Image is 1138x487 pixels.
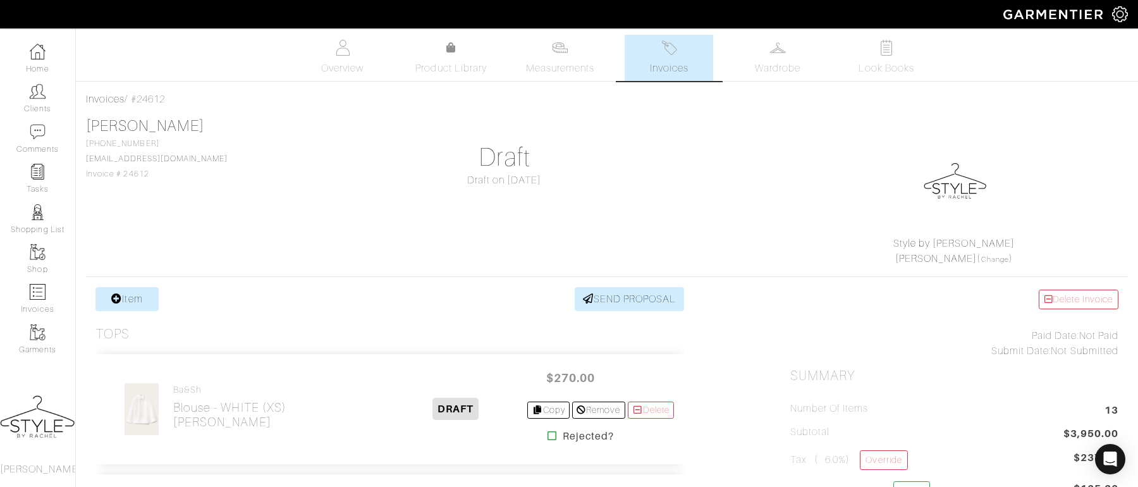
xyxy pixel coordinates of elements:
[552,40,568,56] img: measurements-466bbee1fd09ba9460f595b01e5d73f9e2bff037440d3c8f018324cb6cdf7a4a.svg
[893,238,1015,249] a: Style by [PERSON_NAME]
[30,244,46,260] img: garments-icon-b7da505a4dc4fd61783c78ac3ca0ef83fa9d6f193b1c9dc38574b1d14d53ca28.png
[790,328,1118,359] div: Not Paid Not Submitted
[650,61,688,76] span: Invoices
[30,284,46,300] img: orders-icon-0abe47150d42831381b5fb84f609e132dff9fe21cb692f30cb5eec754e2cba89.png
[1074,450,1118,465] span: $237.00
[572,402,625,419] a: Remove
[859,61,915,76] span: Look Books
[173,385,286,429] a: ba&sh Blouse - WHITE (XS)[PERSON_NAME]
[1039,290,1118,309] a: Delete Invoice
[298,35,387,81] a: Overview
[733,35,822,81] a: Wardrobe
[95,287,159,311] a: Item
[924,147,987,211] img: 1575506322011.jpg.jpg
[86,92,1128,107] div: / #24612
[1032,330,1079,342] span: Paid Date:
[30,124,46,140] img: comment-icon-a0a6a9ef722e966f86d9cbdc48e553b5cf19dbc54f86b18d962a5391bc8f6eb6.png
[1112,6,1128,22] img: gear-icon-white-bd11855cb880d31180b6d7d6211b90ccbf57a29d726f0c71d8c61bd08dd39cc2.png
[1095,444,1125,474] div: Open Intercom Messenger
[790,403,869,415] h5: Number of Items
[526,61,595,76] span: Measurements
[625,35,713,81] a: Invoices
[895,253,977,264] a: [PERSON_NAME]
[790,450,908,470] h5: Tax ( : 6.0%)
[527,402,570,419] a: Copy
[86,118,204,134] a: [PERSON_NAME]
[790,368,1118,384] h2: Summary
[30,164,46,180] img: reminder-icon-8004d30b9f0a5d33ae49ab947aed9ed385cf756f9e5892f1edd6e32f2345188e.png
[790,426,829,438] h5: Subtotal
[86,154,228,163] a: [EMAIL_ADDRESS][DOMAIN_NAME]
[30,324,46,340] img: garments-icon-b7da505a4dc4fd61783c78ac3ca0ef83fa9d6f193b1c9dc38574b1d14d53ca28.png
[340,173,668,188] div: Draft on [DATE]
[86,94,125,105] a: Invoices
[30,204,46,220] img: stylists-icon-eb353228a002819b7ec25b43dbf5f0378dd9e0616d9560372ff212230b889e62.png
[991,345,1051,357] span: Submit Date:
[86,139,228,178] span: [PHONE_NUMBER] Invoice # 24612
[575,287,685,311] a: SEND PROPOSAL
[30,44,46,59] img: dashboard-icon-dbcd8f5a0b271acd01030246c82b418ddd0df26cd7fceb0bd07c9910d44c42f6.png
[1104,403,1118,420] span: 13
[516,35,605,81] a: Measurements
[124,383,160,436] img: vdX7ncic8fqEk8AYBnHo1rd8
[415,61,487,76] span: Product Library
[860,450,907,470] a: Override
[661,40,677,56] img: orders-27d20c2124de7fd6de4e0e44c1d41de31381a507db9b33961299e4e07d508b8c.svg
[173,385,286,395] h4: ba&sh
[321,61,364,76] span: Overview
[997,3,1112,25] img: garmentier-logo-header-white-b43fb05a5012e4ada735d5af1a66efaba907eab6374d6393d1fbf88cb4ef424d.png
[981,256,1009,263] a: Change
[30,83,46,99] img: clients-icon-6bae9207a08558b7cb47a8932f037763ab4055f8c8b6bfacd5dc20c3e0201464.png
[879,40,895,56] img: todo-9ac3debb85659649dc8f770b8b6100bb5dab4b48dedcbae339e5042a72dfd3cc.svg
[755,61,800,76] span: Wardrobe
[563,429,614,444] strong: Rejected?
[334,40,350,56] img: basicinfo-40fd8af6dae0f16599ec9e87c0ef1c0a1fdea2edbe929e3d69a839185d80c458.svg
[842,35,931,81] a: Look Books
[340,142,668,173] h1: Draft
[95,326,130,342] h3: Tops
[532,364,608,391] span: $270.00
[628,402,675,419] a: Delete
[770,40,786,56] img: wardrobe-487a4870c1b7c33e795ec22d11cfc2ed9d08956e64fb3008fe2437562e282088.svg
[1063,426,1118,443] span: $3,950.00
[407,40,496,76] a: Product Library
[432,398,479,420] span: DRAFT
[795,236,1113,266] div: ( )
[173,400,286,429] h2: Blouse - WHITE (XS) [PERSON_NAME]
